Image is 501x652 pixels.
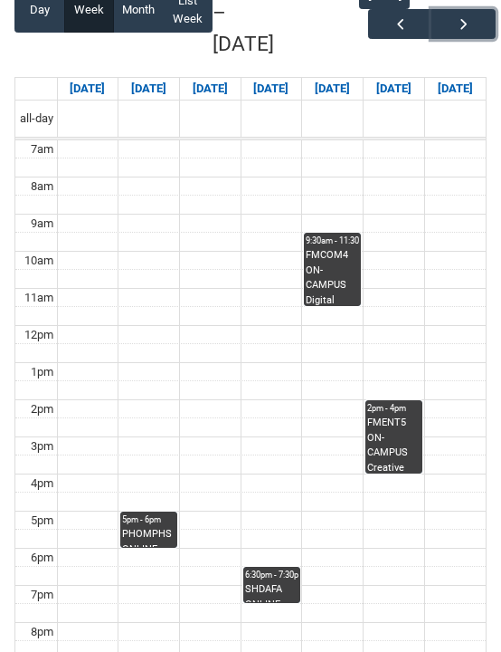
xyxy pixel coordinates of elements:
div: 11am [21,289,57,307]
div: 8am [27,177,57,196]
a: Go to September 16, 2025 [189,78,232,100]
a: Go to September 14, 2025 [66,78,109,100]
div: 5pm [27,512,57,530]
div: 3pm [27,437,57,455]
div: 6:30pm - 7:30pm [245,569,298,581]
div: SHDAFA ONLINE ONLY Data Analysis and Fashion Analytics STAGE 5 | Online | [PERSON_NAME] [245,582,298,602]
div: 2pm - 4pm [367,402,421,415]
div: PHOMPHS ONLINE ONLY Mobile Photography Stage 3 | Online | [PERSON_NAME] [PERSON_NAME] [122,527,175,547]
div: 7am [27,140,57,158]
a: Go to September 19, 2025 [373,78,415,100]
div: 12pm [21,326,57,344]
button: Next Week [431,9,496,39]
a: Go to September 18, 2025 [311,78,354,100]
button: Previous Week [368,9,432,39]
span: all-day [16,110,57,128]
div: 9:30am - 11:30am [306,235,359,247]
div: 5pm - 6pm [122,513,175,526]
a: Go to September 15, 2025 [128,78,170,100]
div: 7pm [27,586,57,604]
a: Go to September 20, 2025 [434,78,477,100]
div: 2pm [27,400,57,418]
div: 9am [27,215,57,233]
a: Go to September 17, 2025 [250,78,292,100]
div: FMENT5 ON-CAMPUS Creative Entrepreneurship STAGE 5 | [GEOGRAPHIC_DATA] ([PERSON_NAME].) (capacity... [367,416,421,473]
div: 6pm [27,549,57,567]
div: 8pm [27,623,57,641]
div: 4pm [27,475,57,493]
div: 10am [21,252,57,270]
div: 1pm [27,363,57,381]
div: FMCOM4 ON-CAMPUS Digital Fashion Campaigns STAGE 4 | Studio 7 ([PERSON_NAME] St.) (capacity x28pp... [306,248,359,305]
